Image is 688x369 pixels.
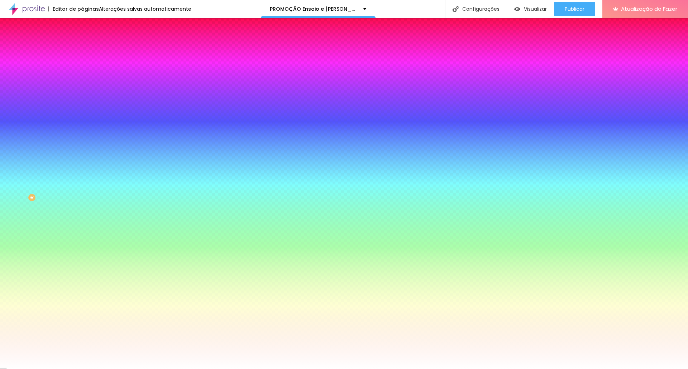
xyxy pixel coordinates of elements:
[453,6,459,12] img: Ícone
[565,5,584,13] font: Publicar
[270,5,390,13] font: PROMOÇÃO Ensaio e [PERSON_NAME] Sensual
[554,2,595,16] button: Publicar
[99,5,191,13] font: Alterações salvas automaticamente
[507,2,554,16] button: Visualizar
[462,5,500,13] font: Configurações
[514,6,520,12] img: view-1.svg
[621,5,677,13] font: Atualização do Fazer
[524,5,547,13] font: Visualizar
[53,5,99,13] font: Editor de páginas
